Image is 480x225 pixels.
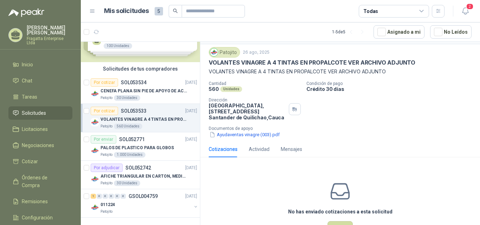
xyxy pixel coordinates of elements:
[100,145,174,151] p: PALOS DE PLASTICO PARA GLOBOS
[81,104,200,132] a: Por cotizarSOL053533[DATE] Company LogoVOLANTES VINAGRE A 4 TINTAS EN PROPALCOTE VER ARCHIVO ADJU...
[363,7,378,15] div: Todas
[8,58,72,71] a: Inicio
[22,125,48,133] span: Licitaciones
[8,155,72,168] a: Cotizar
[27,25,72,35] p: [PERSON_NAME] [PERSON_NAME]
[100,180,112,186] p: Patojito
[209,81,301,86] p: Cantidad
[121,80,147,85] p: SOL053534
[114,180,140,186] div: 30 Unidades
[81,75,200,104] a: Por cotizarSOL053534[DATE] Company LogoCENEFA PLANA SIN PIE DE APOYO DE ACUERDO A LA IMAGEN ADJUN...
[209,126,477,131] p: Documentos de apoyo
[81,132,200,161] a: Por enviarSOL052771[DATE] Company LogoPALOS DE PLASTICO PARA GLOBOSPatojito1.000 Unidades
[8,106,72,120] a: Solicitudes
[115,194,120,199] div: 0
[209,98,286,102] p: Dirección
[114,124,142,129] div: 560 Unidades
[104,6,149,16] h1: Mis solicitudes
[119,137,145,142] p: SOL052771
[209,47,240,58] div: Patojito
[100,124,112,129] p: Patojito
[91,164,123,172] div: Por adjudicar
[306,86,477,92] p: Crédito 30 días
[8,171,72,192] a: Órdenes de Compra
[8,211,72,224] a: Configuración
[91,78,118,87] div: Por cotizar
[459,5,472,18] button: 2
[121,108,147,113] p: SOL053533
[22,93,37,101] span: Tareas
[100,152,112,158] p: Patojito
[22,174,66,189] span: Órdenes de Compra
[114,152,145,158] div: 1.000 Unidades
[91,203,99,212] img: Company Logo
[185,108,197,114] p: [DATE]
[22,198,48,205] span: Remisiones
[91,146,99,155] img: Company Logo
[8,90,72,104] a: Tareas
[209,68,472,75] p: VOLANTES VINAGRE A 4 TINTAS EN PROPALCOTE VER ARCHIVO ADJUNTO
[8,8,44,17] img: Logo peakr
[22,61,33,68] span: Inicio
[22,158,38,165] span: Cotizar
[249,145,270,153] div: Actividad
[27,37,72,45] p: Fragatta Enterprise Ltda
[100,173,188,180] p: AFICHE TRIANGULAR EN CARTON, MEDIDAS 30 CM X 45 CM
[185,79,197,86] p: [DATE]
[185,136,197,143] p: [DATE]
[209,102,286,120] p: [GEOGRAPHIC_DATA], [STREET_ADDRESS] Santander de Quilichao , Cauca
[173,8,178,13] span: search
[332,26,368,38] div: 1 - 5 de 5
[209,145,238,153] div: Cotizaciones
[8,195,72,208] a: Remisiones
[100,209,112,214] p: Patojito
[81,161,200,189] a: Por adjudicarSOL052742[DATE] Company LogoAFICHE TRIANGULAR EN CARTON, MEDIDAS 30 CM X 45 CMPatoji...
[155,7,163,15] span: 5
[22,141,54,149] span: Negociaciones
[81,62,200,75] div: Solicitudes de tus compradores
[100,116,188,123] p: VOLANTES VINAGRE A 4 TINTAS EN PROPALCOTE VER ARCHIVO ADJUNTO
[306,81,477,86] p: Condición de pago
[281,145,302,153] div: Mensajes
[121,194,126,199] div: 0
[185,165,197,171] p: [DATE]
[97,194,102,199] div: 0
[209,131,280,138] button: Ayudaventas vinagre (003).pdf
[243,49,270,56] p: 26 ago, 2025
[430,25,472,39] button: No Leídos
[8,74,72,87] a: Chat
[91,135,116,144] div: Por enviar
[8,139,72,152] a: Negociaciones
[22,77,32,85] span: Chat
[22,214,53,221] span: Configuración
[91,118,99,126] img: Company Logo
[209,86,219,92] p: 560
[129,194,158,199] p: GSOL004759
[220,86,242,92] div: Unidades
[91,194,96,199] div: 1
[109,194,114,199] div: 0
[91,107,118,115] div: Por cotizar
[209,59,415,66] p: VOLANTES VINAGRE A 4 TINTAS EN PROPALCOTE VER ARCHIVO ADJUNTO
[103,194,108,199] div: 0
[114,95,140,101] div: 30 Unidades
[22,109,46,117] span: Solicitudes
[210,48,218,56] img: Company Logo
[91,90,99,98] img: Company Logo
[288,208,393,216] h3: No has enviado cotizaciones a esta solicitud
[185,193,197,200] p: [DATE]
[466,3,474,10] span: 2
[374,25,424,39] button: Asignado a mi
[100,95,112,101] p: Patojito
[100,88,188,94] p: CENEFA PLANA SIN PIE DE APOYO DE ACUERDO A LA IMAGEN ADJUNTA
[91,192,199,214] a: 1 0 0 0 0 0 GSOL004759[DATE] Company Logo011224Patojito
[125,165,151,170] p: SOL052742
[8,123,72,136] a: Licitaciones
[91,175,99,183] img: Company Logo
[100,201,115,208] p: 011224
